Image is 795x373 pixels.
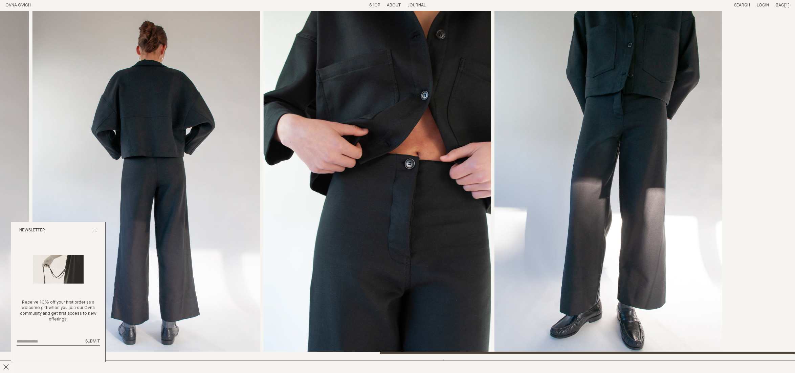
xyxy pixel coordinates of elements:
[19,228,45,233] h2: Newsletter
[93,227,97,234] button: Close popup
[776,3,784,7] span: Bag
[494,11,722,354] img: Ya Pant
[85,339,100,345] button: Submit
[32,11,260,354] img: Ya Pant
[369,3,380,7] a: Shop
[734,3,750,7] a: Search
[17,300,100,323] p: Receive 10% off your first order as a welcome gift when you join our Ovna community and get first...
[784,3,790,7] span: [1]
[494,11,722,354] div: 6 / 6
[32,11,260,354] div: 4 / 6
[85,339,100,344] span: Submit
[5,3,31,7] a: Home
[442,360,461,364] span: $490.00
[387,3,401,8] summary: About
[263,11,491,354] img: Ya Pant
[407,3,426,7] a: Journal
[757,3,769,7] a: Login
[263,11,491,354] div: 5 / 6
[5,359,197,369] h2: Ya Pant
